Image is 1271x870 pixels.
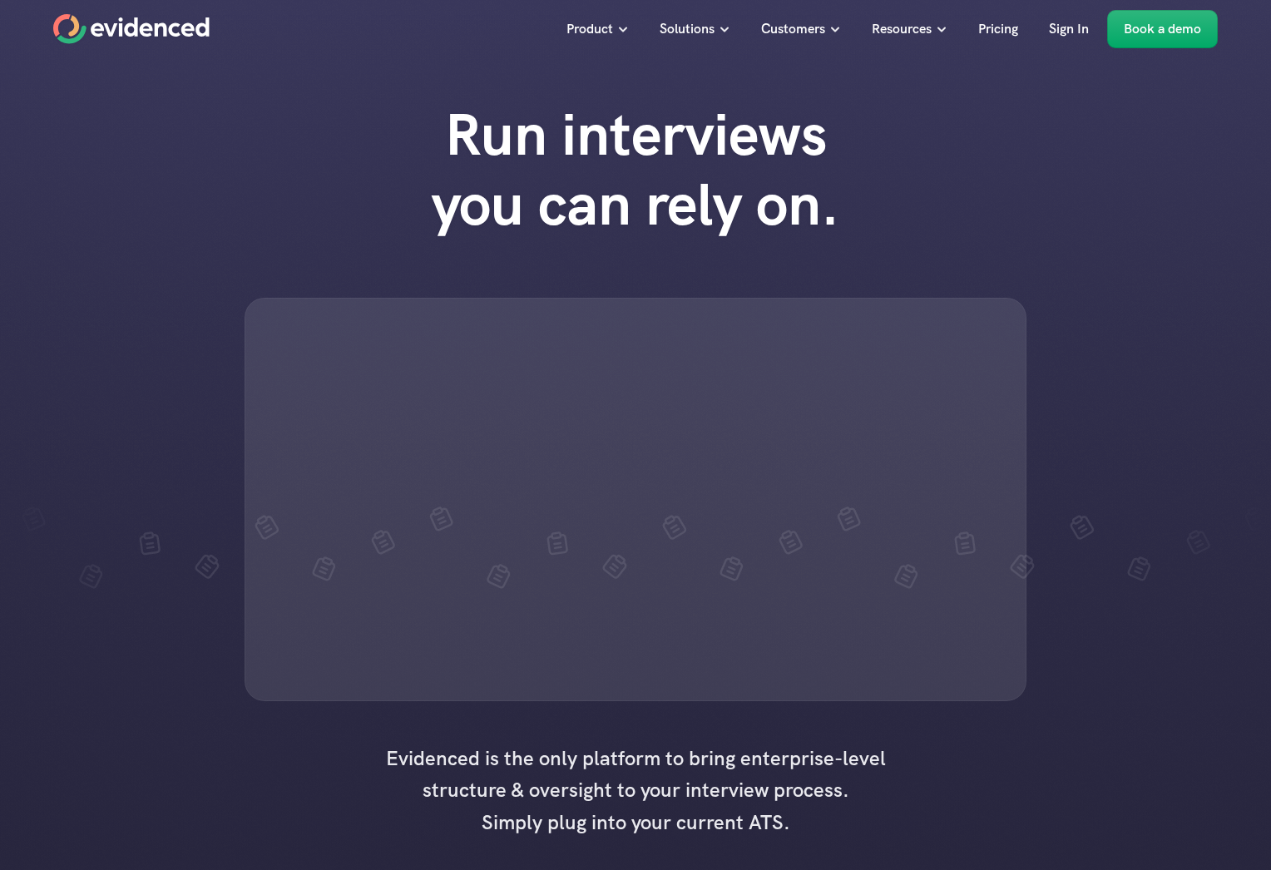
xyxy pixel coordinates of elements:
p: Book a demo [1124,18,1201,40]
a: Book a demo [1107,10,1218,48]
h1: Run interviews you can rely on. [398,100,873,240]
a: Home [53,14,210,44]
p: Solutions [660,18,715,40]
a: Pricing [966,10,1031,48]
p: Product [566,18,613,40]
p: Customers [761,18,825,40]
p: Resources [872,18,932,40]
p: Sign In [1049,18,1089,40]
h4: Evidenced is the only platform to bring enterprise-level structure & oversight to your interview ... [378,743,893,838]
p: Pricing [978,18,1018,40]
a: Sign In [1036,10,1101,48]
